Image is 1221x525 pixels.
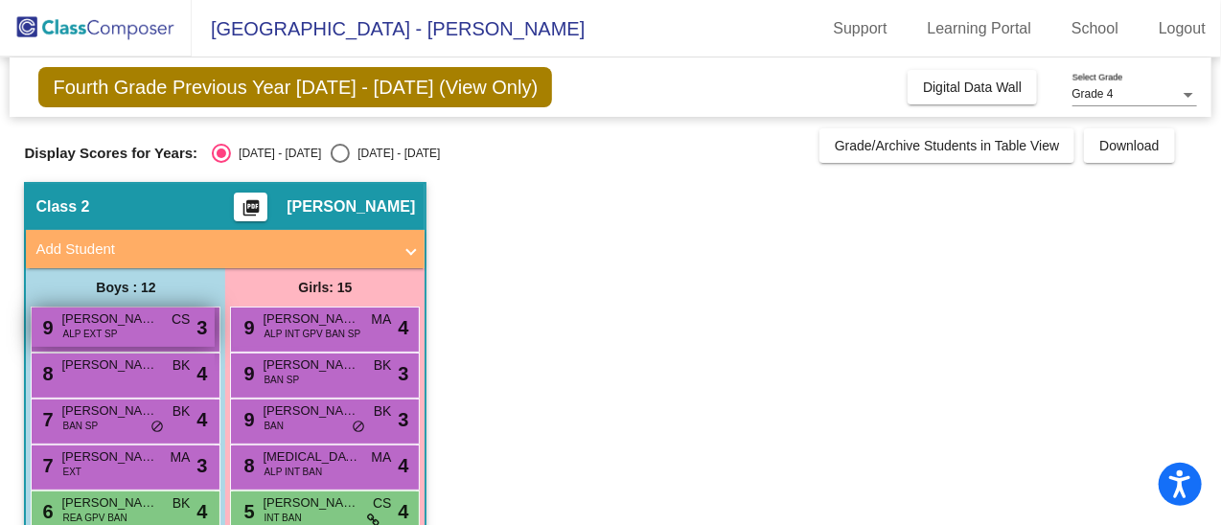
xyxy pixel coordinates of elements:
[923,80,1022,95] span: Digital Data Wall
[350,145,440,162] div: [DATE] - [DATE]
[819,128,1075,163] button: Grade/Archive Students in Table View
[37,455,53,476] span: 7
[264,511,301,525] span: INT BAN
[234,193,267,221] button: Print Students Details
[373,493,391,514] span: CS
[352,420,365,435] span: do_not_disturb_alt
[374,401,392,422] span: BK
[818,13,903,44] a: Support
[1143,13,1221,44] a: Logout
[264,465,322,479] span: ALP INT BAN
[196,451,207,480] span: 3
[37,501,53,522] span: 6
[835,138,1060,153] span: Grade/Archive Students in Table View
[398,451,408,480] span: 4
[239,317,254,338] span: 9
[240,198,263,225] mat-icon: picture_as_pdf
[263,355,358,375] span: [PERSON_NAME]
[173,401,191,422] span: BK
[173,355,191,376] span: BK
[263,309,358,329] span: [PERSON_NAME]
[225,268,425,307] div: Girls: 15
[26,268,225,307] div: Boys : 12
[61,355,157,375] span: [PERSON_NAME]
[170,447,190,468] span: MA
[263,493,358,513] span: [PERSON_NAME]
[263,447,358,467] span: [MEDICAL_DATA][PERSON_NAME]
[26,230,425,268] mat-expansion-panel-header: Add Student
[264,327,360,341] span: ALP INT GPV BAN SP
[24,145,197,162] span: Display Scores for Years:
[398,359,408,388] span: 3
[196,405,207,434] span: 4
[62,419,98,433] span: BAN SP
[371,309,391,330] span: MA
[264,373,299,387] span: BAN SP
[1056,13,1134,44] a: School
[35,239,392,261] mat-panel-title: Add Student
[239,363,254,384] span: 9
[35,197,89,217] span: Class 2
[38,67,552,107] span: Fourth Grade Previous Year [DATE] - [DATE] (View Only)
[912,13,1048,44] a: Learning Portal
[150,420,164,435] span: do_not_disturb_alt
[37,363,53,384] span: 8
[212,144,440,163] mat-radio-group: Select an option
[398,313,408,342] span: 4
[61,309,157,329] span: [PERSON_NAME]
[173,493,191,514] span: BK
[172,309,190,330] span: CS
[398,405,408,434] span: 3
[62,511,127,525] span: REA GPV BAN
[37,409,53,430] span: 7
[196,313,207,342] span: 3
[192,13,585,44] span: [GEOGRAPHIC_DATA] - [PERSON_NAME]
[61,493,157,513] span: [PERSON_NAME]
[196,359,207,388] span: 4
[374,355,392,376] span: BK
[287,197,415,217] span: [PERSON_NAME]
[371,447,391,468] span: MA
[239,409,254,430] span: 9
[62,327,117,341] span: ALP EXT SP
[1084,128,1174,163] button: Download
[61,447,157,467] span: [PERSON_NAME]
[239,455,254,476] span: 8
[1099,138,1159,153] span: Download
[1072,87,1114,101] span: Grade 4
[239,501,254,522] span: 5
[908,70,1037,104] button: Digital Data Wall
[263,401,358,421] span: [PERSON_NAME]
[37,317,53,338] span: 9
[61,401,157,421] span: [PERSON_NAME]
[62,465,81,479] span: EXT
[264,419,284,433] span: BAN
[231,145,321,162] div: [DATE] - [DATE]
